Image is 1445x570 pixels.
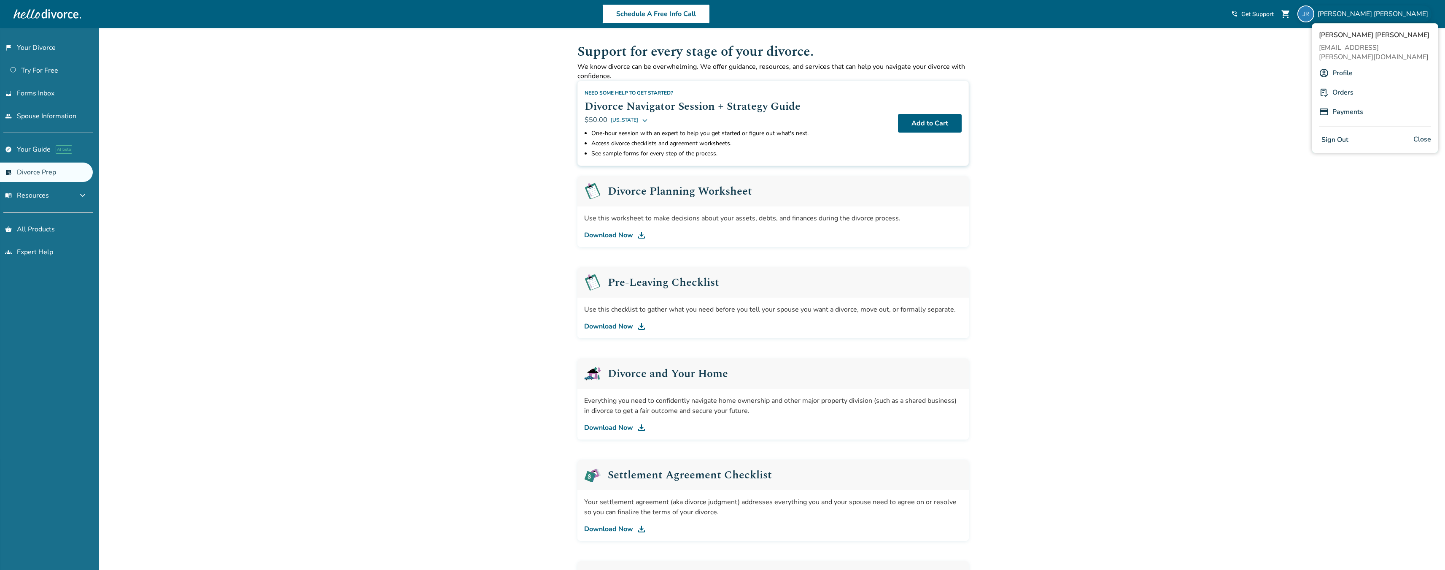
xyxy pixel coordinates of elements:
a: Schedule A Free Info Call [602,4,710,24]
a: Payments [1332,104,1363,120]
span: [EMAIL_ADDRESS][PERSON_NAME][DOMAIN_NAME] [1319,43,1431,62]
div: Use this checklist to gather what you need before you tell your spouse you want a divorce, move o... [584,304,962,315]
span: explore [5,146,12,153]
h2: Divorce Navigator Session + Strategy Guide [585,98,891,115]
img: DL [636,321,647,331]
img: P [1319,107,1329,117]
img: Pre-Leaving Checklist [584,183,601,200]
h2: Pre-Leaving Checklist [608,277,719,288]
span: AI beta [56,145,72,154]
a: Download Now [584,230,962,240]
h2: Divorce Planning Worksheet [608,186,752,197]
img: DL [636,230,647,240]
span: Close [1413,134,1431,146]
li: See sample forms for every step of the process. [591,149,891,159]
img: Pre-Leaving Checklist [584,274,601,291]
img: P [1319,87,1329,98]
div: Your settlement agreement (aka divorce judgment) addresses everything you and your spouse need to... [584,497,962,517]
img: johnt.ramirez.o@gmail.com [1297,5,1314,22]
a: Profile [1332,65,1353,81]
span: groups [5,249,12,255]
span: Resources [5,191,49,200]
span: Get Support [1241,10,1274,18]
span: shopping_cart [1281,9,1291,19]
span: Forms Inbox [17,89,54,98]
img: DL [636,524,647,534]
button: [US_STATE] [611,115,648,125]
span: expand_more [78,190,88,201]
li: Access divorce checklists and agreement worksheets. [591,138,891,149]
button: Sign Out [1319,134,1351,146]
img: A [1319,68,1329,78]
button: Add to Cart [898,114,962,133]
span: $50.00 [585,115,607,125]
div: Use this worksheet to make decisions about your assets, debts, and finances during the divorce pr... [584,213,962,223]
img: Settlement Agreement Checklist [584,467,601,483]
span: phone_in_talk [1231,11,1238,17]
span: list_alt_check [5,169,12,176]
span: inbox [5,90,12,97]
h2: Settlement Agreement Checklist [608,470,772,480]
span: [PERSON_NAME] [PERSON_NAME] [1319,30,1431,40]
iframe: Chat Widget [1403,529,1445,570]
span: people [5,113,12,119]
a: Orders [1332,84,1353,100]
span: flag_2 [5,44,12,51]
span: Need some help to get started? [585,90,673,96]
span: [US_STATE] [611,115,638,125]
a: phone_in_talkGet Support [1231,10,1274,18]
h1: Support for every stage of your divorce. [577,41,969,62]
span: [PERSON_NAME] [PERSON_NAME] [1318,9,1432,19]
img: Divorce and Your Home [584,365,601,382]
div: Everything you need to confidently navigate home ownership and other major property division (suc... [584,396,962,416]
img: DL [636,423,647,433]
span: shopping_basket [5,226,12,233]
a: Download Now [584,423,962,433]
span: menu_book [5,192,12,199]
a: Download Now [584,524,962,534]
p: We know divorce can be overwhelming. We offer guidance, resources, and services that can help you... [577,62,969,81]
li: One-hour session with an expert to help you get started or figure out what's next. [591,128,891,138]
a: Download Now [584,321,962,331]
h2: Divorce and Your Home [608,368,728,379]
